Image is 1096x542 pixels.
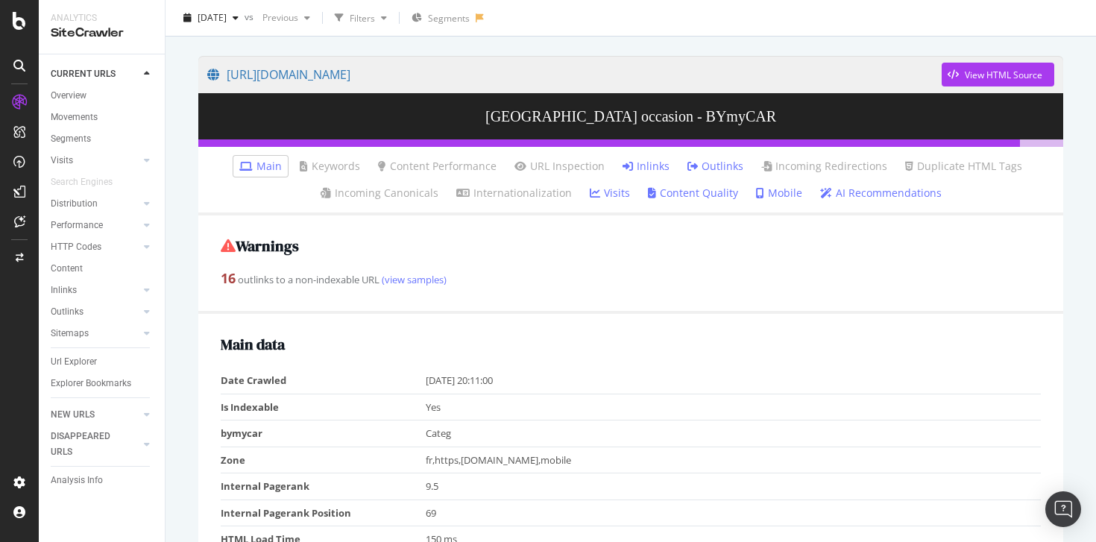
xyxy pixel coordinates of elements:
a: AI Recommendations [820,186,942,201]
a: Url Explorer [51,354,154,370]
div: Content [51,261,83,277]
td: Date Crawled [221,368,426,394]
td: Yes [426,394,1041,420]
span: 2025 Sep. 9th [198,11,227,24]
a: Analysis Info [51,473,154,488]
div: View HTML Source [965,69,1042,81]
h2: Warnings [221,238,1041,254]
div: Explorer Bookmarks [51,376,131,391]
div: HTTP Codes [51,239,101,255]
a: Inlinks [623,159,670,174]
td: 69 [426,500,1041,526]
a: Keywords [300,159,360,174]
a: Performance [51,218,139,233]
a: Visits [51,153,139,168]
a: Outlinks [51,304,139,320]
a: NEW URLS [51,407,139,423]
td: fr,https,[DOMAIN_NAME],mobile [426,447,1041,473]
td: 9.5 [426,473,1041,500]
div: Url Explorer [51,354,97,370]
div: SiteCrawler [51,25,153,42]
a: Segments [51,131,154,147]
strong: 16 [221,269,236,287]
a: Distribution [51,196,139,212]
a: Movements [51,110,154,125]
a: Content Performance [378,159,497,174]
a: Mobile [756,186,802,201]
td: Is Indexable [221,394,426,420]
a: (view samples) [379,273,447,286]
a: Incoming Redirections [761,159,887,174]
td: Internal Pagerank Position [221,500,426,526]
button: Segments [406,6,476,30]
a: Main [239,159,282,174]
button: [DATE] [177,6,245,30]
a: HTTP Codes [51,239,139,255]
td: [DATE] 20:11:00 [426,368,1041,394]
div: Analysis Info [51,473,103,488]
div: Filters [350,11,375,24]
div: outlinks to a non-indexable URL [221,269,1041,289]
a: Visits [590,186,630,201]
td: Internal Pagerank [221,473,426,500]
a: Search Engines [51,174,127,190]
span: Previous [256,11,298,24]
div: Outlinks [51,304,84,320]
div: Distribution [51,196,98,212]
div: Movements [51,110,98,125]
h3: [GEOGRAPHIC_DATA] occasion - BYmyCAR [198,93,1063,139]
div: Overview [51,88,86,104]
a: Internationalization [456,186,572,201]
button: Filters [329,6,393,30]
span: vs [245,10,256,22]
button: View HTML Source [942,63,1054,86]
a: CURRENT URLS [51,66,139,82]
div: Inlinks [51,283,77,298]
a: Outlinks [687,159,743,174]
td: Zone [221,447,426,473]
div: Segments [51,131,91,147]
a: Explorer Bookmarks [51,376,154,391]
a: Duplicate HTML Tags [905,159,1022,174]
div: Sitemaps [51,326,89,341]
a: Inlinks [51,283,139,298]
a: Content Quality [648,186,738,201]
a: Sitemaps [51,326,139,341]
a: [URL][DOMAIN_NAME] [207,56,942,93]
a: Overview [51,88,154,104]
span: Segments [428,12,470,25]
div: Analytics [51,12,153,25]
div: Visits [51,153,73,168]
td: bymycar [221,420,426,447]
a: Content [51,261,154,277]
div: Search Engines [51,174,113,190]
div: Performance [51,218,103,233]
button: Previous [256,6,316,30]
td: Categ [426,420,1041,447]
div: CURRENT URLS [51,66,116,82]
div: NEW URLS [51,407,95,423]
div: DISAPPEARED URLS [51,429,126,460]
a: DISAPPEARED URLS [51,429,139,460]
div: Open Intercom Messenger [1045,491,1081,527]
a: Incoming Canonicals [321,186,438,201]
h2: Main data [221,336,1041,353]
a: URL Inspection [514,159,605,174]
